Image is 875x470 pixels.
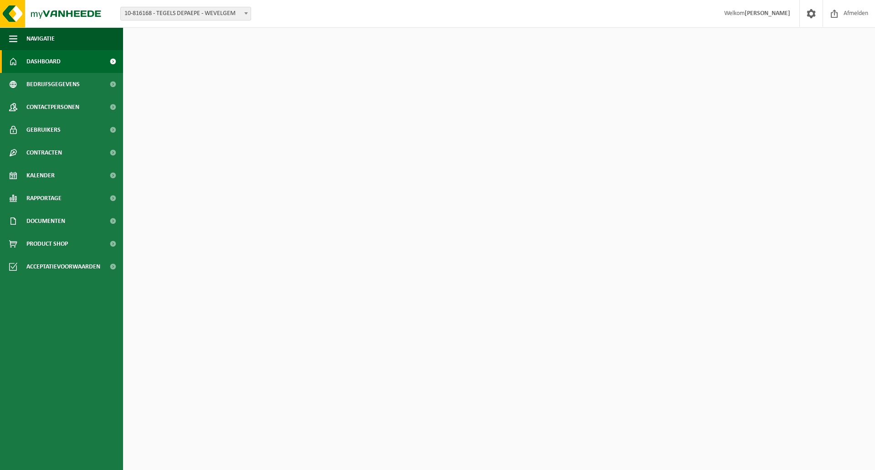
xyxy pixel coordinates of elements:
[26,232,68,255] span: Product Shop
[26,141,62,164] span: Contracten
[26,210,65,232] span: Documenten
[121,7,251,20] span: 10-816168 - TEGELS DEPAEPE - WEVELGEM
[745,10,790,17] strong: [PERSON_NAME]
[26,27,55,50] span: Navigatie
[26,187,62,210] span: Rapportage
[26,96,79,119] span: Contactpersonen
[26,164,55,187] span: Kalender
[120,7,251,21] span: 10-816168 - TEGELS DEPAEPE - WEVELGEM
[26,50,61,73] span: Dashboard
[26,73,80,96] span: Bedrijfsgegevens
[26,119,61,141] span: Gebruikers
[26,255,100,278] span: Acceptatievoorwaarden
